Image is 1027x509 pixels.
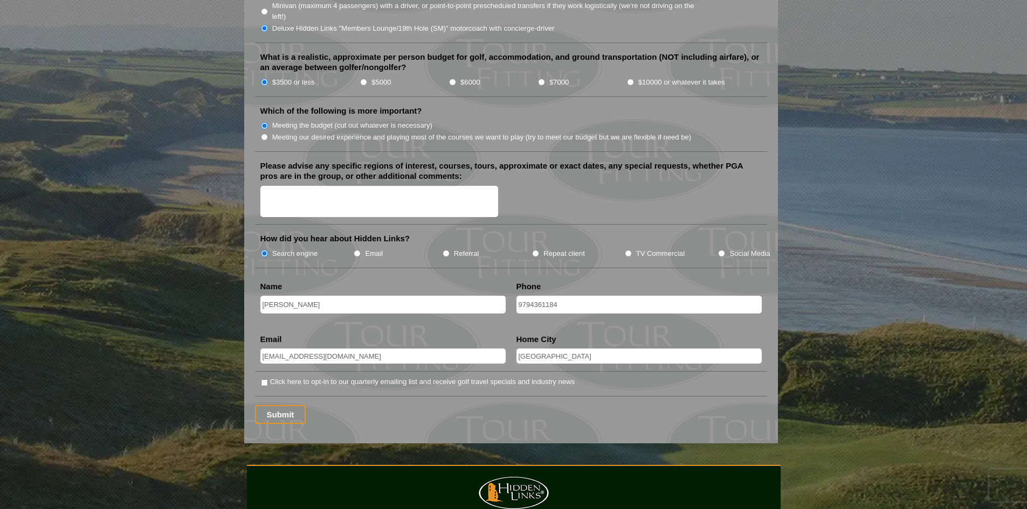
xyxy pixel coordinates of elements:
[270,376,575,387] label: Click here to opt-in to our quarterly emailing list and receive golf travel specials and industry...
[260,281,282,292] label: Name
[260,106,422,116] label: Which of the following is more important?
[272,77,315,88] label: $3500 or less
[272,248,318,259] label: Search engine
[272,1,706,22] label: Minivan (maximum 4 passengers) with a driver, or point-to-point prescheduled transfers if they wo...
[260,52,762,73] label: What is a realistic, approximate per person budget for golf, accommodation, and ground transporta...
[549,77,569,88] label: $7000
[272,23,555,34] label: Deluxe Hidden Links "Members Lounge/19th Hole (SM)" motorcoach with concierge-driver
[729,248,770,259] label: Social Media
[516,334,556,345] label: Home City
[260,233,410,244] label: How did you hear about Hidden Links?
[371,77,391,88] label: $5000
[638,77,725,88] label: $10000 or whatever it takes
[454,248,479,259] label: Referral
[516,281,541,292] label: Phone
[260,161,762,182] label: Please advise any specific regions of interest, courses, tours, approximate or exact dates, any s...
[543,248,585,259] label: Repeat client
[365,248,383,259] label: Email
[260,334,282,345] label: Email
[272,132,692,143] label: Meeting our desired experience and playing most of the courses we want to play (try to meet our b...
[636,248,685,259] label: TV Commercial
[272,120,432,131] label: Meeting the budget (cut out whatever is necessary)
[255,405,306,424] input: Submit
[460,77,480,88] label: $6000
